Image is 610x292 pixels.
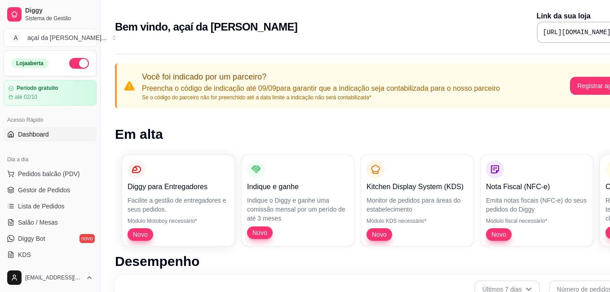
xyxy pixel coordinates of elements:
p: Monitor de pedidos para áreas do estabelecimento [367,196,468,214]
span: Lista de Pedidos [18,202,65,211]
p: Emita notas fiscais (NFC-e) do seus pedidos do Diggy [486,196,588,214]
div: Dia a dia [4,152,97,167]
span: Novo [249,228,271,237]
button: Select a team [4,29,97,47]
button: Diggy para EntregadoresFacilite a gestão de entregadores e seus pedidos.Módulo Motoboy necessário... [122,155,234,246]
button: Indique e ganheIndique o Diggy e ganhe uma comissão mensal por um perído de até 3 mesesNovo [242,155,354,246]
button: Nota Fiscal (NFC-e)Emita notas fiscais (NFC-e) do seus pedidos do DiggyMódulo fiscal necessário*Novo [481,155,593,246]
a: Salão / Mesas [4,215,97,230]
a: Gestor de Pedidos [4,183,97,197]
button: [EMAIL_ADDRESS][DOMAIN_NAME] [4,267,97,288]
a: Lista de Pedidos [4,199,97,213]
article: Período gratuito [17,85,58,92]
a: Diggy Botnovo [4,231,97,246]
span: Diggy Bot [18,234,45,243]
span: Novo [488,230,510,239]
div: Acesso Rápido [4,113,97,127]
span: KDS [18,250,31,259]
span: Gestor de Pedidos [18,186,70,195]
a: Período gratuitoaté 02/10 [4,80,97,106]
a: DiggySistema de Gestão [4,4,97,25]
button: Pedidos balcão (PDV) [4,167,97,181]
p: Módulo KDS necessário* [367,217,468,225]
div: açaí da [PERSON_NAME] ... [27,33,107,42]
p: Kitchen Display System (KDS) [367,181,468,192]
button: Alterar Status [69,58,89,69]
a: KDS [4,248,97,262]
article: até 02/10 [15,93,37,101]
p: Facilite a gestão de entregadores e seus pedidos. [128,196,229,214]
span: Dashboard [18,130,49,139]
p: Se o código do parceiro não for preenchido até a data limite a indicação não será contabilizada* [142,94,500,101]
p: Você foi indicado por um parceiro? [142,71,500,83]
button: Kitchen Display System (KDS)Monitor de pedidos para áreas do estabelecimentoMódulo KDS necessário... [361,155,473,246]
h2: Bem vindo, açaí da [PERSON_NAME] [115,20,297,34]
p: Indique e ganhe [247,181,349,192]
p: Módulo fiscal necessário* [486,217,588,225]
span: Diggy [25,7,93,15]
p: Nota Fiscal (NFC-e) [486,181,588,192]
span: A [11,33,20,42]
span: Pedidos balcão (PDV) [18,169,80,178]
span: Sistema de Gestão [25,15,93,22]
p: Preencha o código de indicação até 09/09 para garantir que a indicação seja contabilizada para o ... [142,83,500,94]
p: Módulo Motoboy necessário* [128,217,229,225]
span: Novo [129,230,151,239]
span: Novo [368,230,390,239]
p: Indique o Diggy e ganhe uma comissão mensal por um perído de até 3 meses [247,196,349,223]
a: Dashboard [4,127,97,142]
div: Loja aberta [11,58,49,68]
span: [EMAIL_ADDRESS][DOMAIN_NAME] [25,274,82,281]
p: Diggy para Entregadores [128,181,229,192]
span: Salão / Mesas [18,218,58,227]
